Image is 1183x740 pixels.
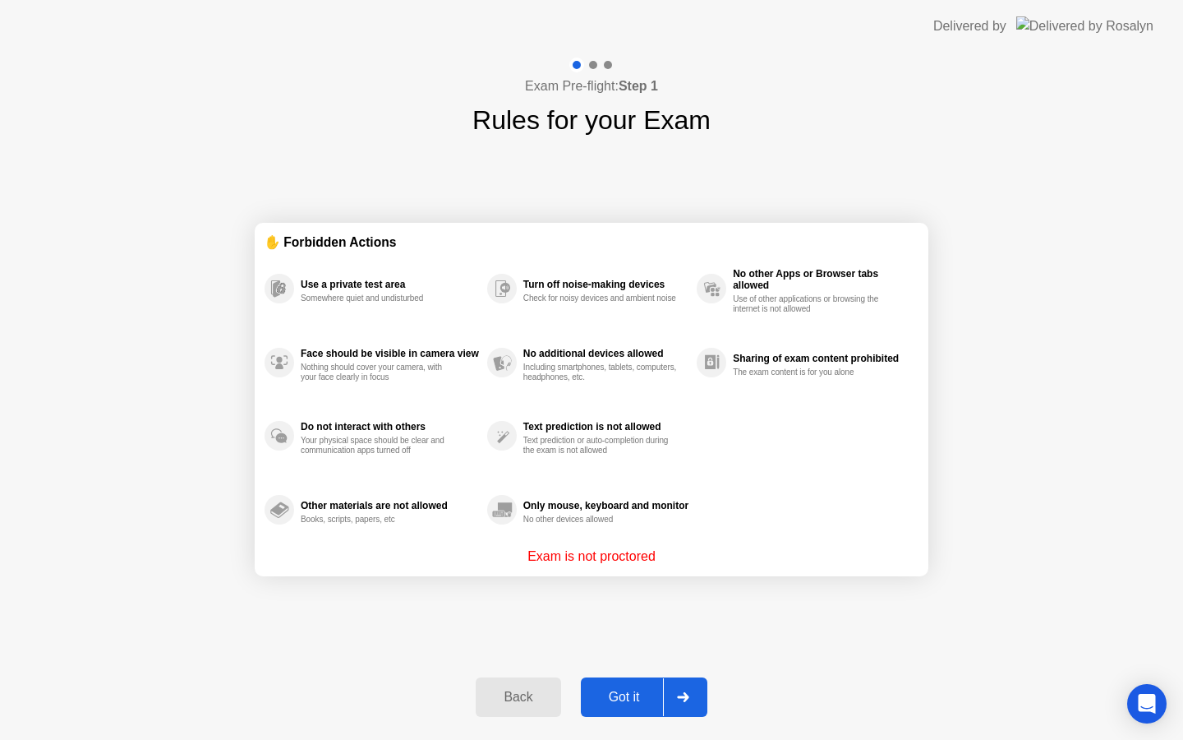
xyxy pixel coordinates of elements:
[733,353,910,364] div: Sharing of exam content prohibited
[301,500,479,511] div: Other materials are not allowed
[1127,684,1167,724] div: Open Intercom Messenger
[581,678,707,717] button: Got it
[301,515,456,525] div: Books, scripts, papers, etc
[265,233,918,252] div: ✋ Forbidden Actions
[476,678,560,717] button: Back
[301,294,456,303] div: Somewhere quiet and undisturbed
[523,279,688,290] div: Turn off noise-making devices
[301,363,456,382] div: Nothing should cover your camera, with your face clearly in focus
[619,79,658,93] b: Step 1
[523,515,679,525] div: No other devices allowed
[523,500,688,511] div: Only mouse, keyboard and monitor
[301,279,479,290] div: Use a private test area
[933,16,1006,36] div: Delivered by
[733,268,910,291] div: No other Apps or Browser tabs allowed
[301,436,456,456] div: Your physical space should be clear and communication apps turned off
[733,368,888,377] div: The exam content is for you alone
[523,294,679,303] div: Check for noisy devices and ambient noise
[481,690,555,705] div: Back
[527,547,656,567] p: Exam is not proctored
[525,76,658,96] h4: Exam Pre-flight:
[586,690,663,705] div: Got it
[733,294,888,314] div: Use of other applications or browsing the internet is not allowed
[523,348,688,359] div: No additional devices allowed
[472,100,711,140] h1: Rules for your Exam
[523,363,679,382] div: Including smartphones, tablets, computers, headphones, etc.
[1016,16,1153,35] img: Delivered by Rosalyn
[523,421,688,432] div: Text prediction is not allowed
[301,348,479,359] div: Face should be visible in camera view
[301,421,479,432] div: Do not interact with others
[523,436,679,456] div: Text prediction or auto-completion during the exam is not allowed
